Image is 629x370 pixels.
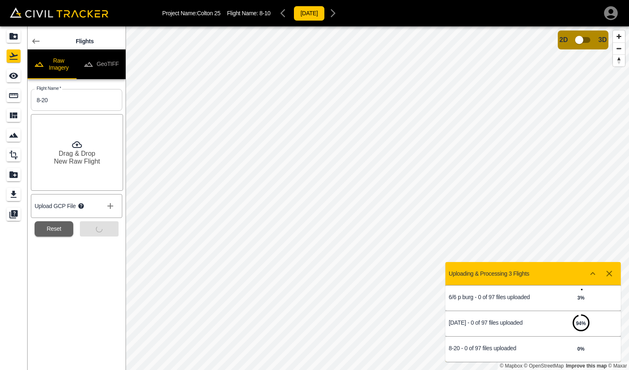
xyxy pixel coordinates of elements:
a: OpenStreetMap [524,363,564,369]
button: Show more [585,265,601,282]
strong: 3 % [577,295,584,301]
button: [DATE] [294,6,325,21]
canvas: Map [126,26,629,370]
a: Maxar [608,363,627,369]
strong: 0 % [577,346,584,352]
p: Uploading & Processing 3 Flights [449,270,529,277]
img: Civil Tracker [10,7,108,18]
a: Map feedback [566,363,607,369]
button: Reset bearing to north [613,54,625,66]
button: Zoom in [613,30,625,42]
span: 3D [599,36,607,44]
button: Zoom out [613,42,625,54]
strong: 94 % [576,321,586,326]
p: Flight Name: [227,10,270,16]
a: Mapbox [500,363,522,369]
span: 2D [559,36,568,44]
p: 8-20 - 0 of 97 files uploaded [449,345,533,351]
p: Project Name: Colton 25 [162,10,220,16]
p: [DATE] - 0 of 97 files uploaded [449,319,533,326]
span: 8-10 [259,10,270,16]
p: 6/6 p burg - 0 of 97 files uploaded [449,294,533,300]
